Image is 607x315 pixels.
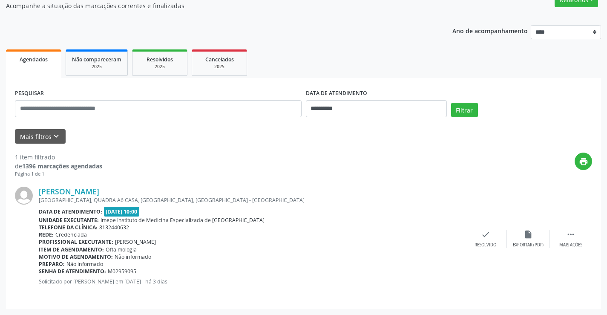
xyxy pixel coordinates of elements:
i: print [579,157,588,166]
span: Credenciada [55,231,87,238]
p: Ano de acompanhamento [452,25,528,36]
span: Não informado [115,253,151,260]
b: Preparo: [39,260,65,268]
button: Mais filtroskeyboard_arrow_down [15,129,66,144]
span: Resolvidos [147,56,173,63]
span: Não informado [66,260,103,268]
a: [PERSON_NAME] [39,187,99,196]
span: Imepe Instituto de Medicina Especializada de [GEOGRAPHIC_DATA] [101,217,265,224]
b: Profissional executante: [39,238,113,246]
b: Data de atendimento: [39,208,102,215]
p: Solicitado por [PERSON_NAME] em [DATE] - há 3 dias [39,278,464,285]
i:  [566,230,575,239]
b: Unidade executante: [39,217,99,224]
div: 2025 [72,64,121,70]
div: de [15,162,102,171]
img: img [15,187,33,205]
div: 1 item filtrado [15,153,102,162]
p: Acompanhe a situação das marcações correntes e finalizadas [6,1,423,10]
button: Filtrar [451,103,478,117]
div: 2025 [198,64,241,70]
span: [PERSON_NAME] [115,238,156,246]
i: check [481,230,490,239]
label: PESQUISAR [15,87,44,100]
b: Rede: [39,231,54,238]
i: insert_drive_file [524,230,533,239]
div: 2025 [138,64,181,70]
b: Motivo de agendamento: [39,253,113,260]
div: [GEOGRAPHIC_DATA], QUADRA A6 CASA, [GEOGRAPHIC_DATA], [GEOGRAPHIC_DATA] - [GEOGRAPHIC_DATA] [39,197,464,204]
span: Agendados [20,56,48,63]
span: [DATE] 10:00 [104,207,140,217]
div: Página 1 de 1 [15,171,102,178]
i: keyboard_arrow_down [52,132,61,141]
span: Não compareceram [72,56,121,63]
strong: 1396 marcações agendadas [22,162,102,170]
span: Cancelados [205,56,234,63]
label: DATA DE ATENDIMENTO [306,87,367,100]
button: print [575,153,592,170]
span: M02959095 [108,268,136,275]
b: Telefone da clínica: [39,224,98,231]
span: Oftalmologia [106,246,137,253]
div: Mais ações [559,242,582,248]
div: Resolvido [475,242,496,248]
b: Item de agendamento: [39,246,104,253]
div: Exportar (PDF) [513,242,544,248]
span: 8132440632 [99,224,129,231]
b: Senha de atendimento: [39,268,106,275]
